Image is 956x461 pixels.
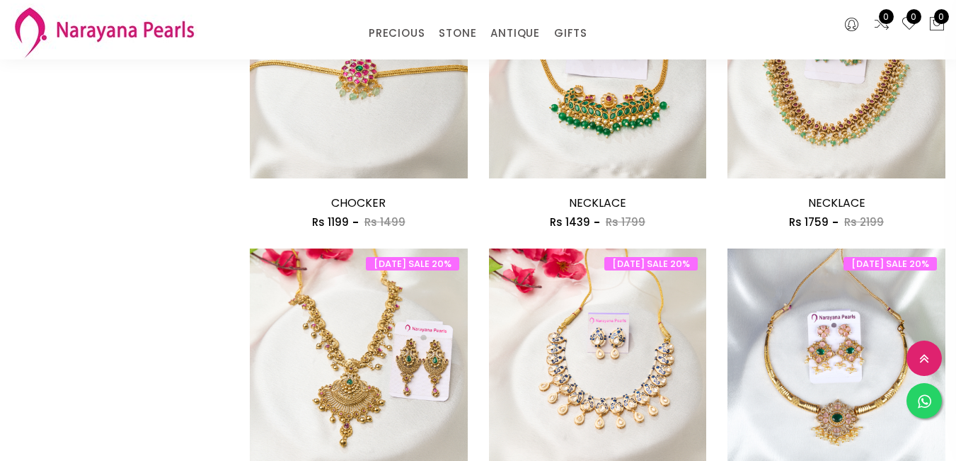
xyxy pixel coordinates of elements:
[934,9,949,24] span: 0
[606,215,645,229] span: Rs 1799
[928,16,945,34] button: 0
[843,257,937,271] span: [DATE] SALE 20%
[604,257,698,271] span: [DATE] SALE 20%
[550,215,590,229] span: Rs 1439
[364,215,405,229] span: Rs 1499
[554,23,587,44] a: GIFTS
[331,195,386,211] a: CHOCKER
[844,215,884,229] span: Rs 2199
[879,9,894,24] span: 0
[873,16,890,34] a: 0
[369,23,425,44] a: PRECIOUS
[569,195,626,211] a: NECKLACE
[901,16,918,34] a: 0
[808,195,865,211] a: NECKLACE
[312,215,349,229] span: Rs 1199
[439,23,476,44] a: STONE
[789,215,829,229] span: Rs 1759
[366,257,459,271] span: [DATE] SALE 20%
[490,23,540,44] a: ANTIQUE
[906,9,921,24] span: 0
